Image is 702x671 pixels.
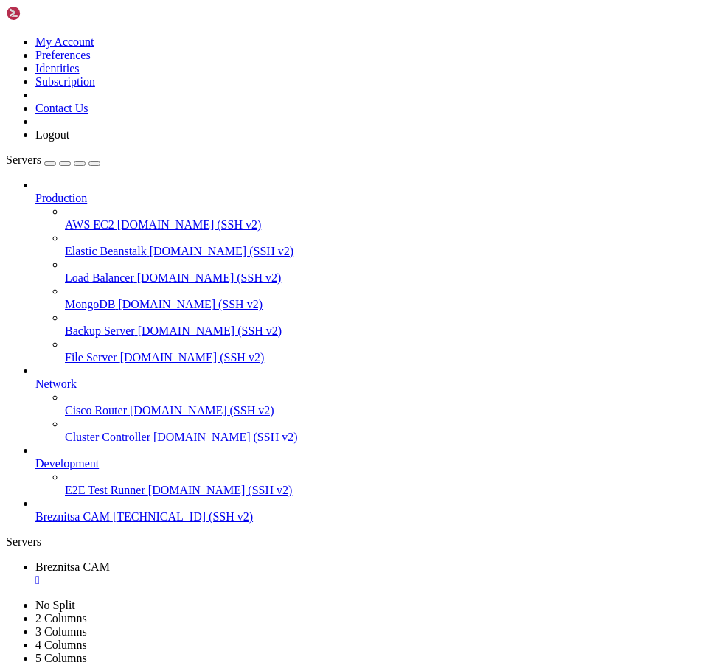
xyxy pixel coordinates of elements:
[6,181,510,194] x-row: ERROR 1045 (28000): Access denied for user 'tripeuser'@'localhost' (using password: YES)
[310,269,316,282] div: (49, 21)
[6,106,510,119] x-row: Last login: [DATE] from [TECHNICAL_ID]
[6,153,41,166] span: Servers
[35,639,87,651] a: 4 Columns
[35,652,87,664] a: 5 Columns
[277,156,283,168] span: ~
[65,271,696,285] a: Load Balancer [DOMAIN_NAME] (SSH v2)
[6,131,510,144] x-row: Enter password:
[35,192,696,205] a: Production
[6,56,510,69] x-row: individual files in /usr/share/doc/*/copyright.
[65,431,696,444] a: Cluster Controller [DOMAIN_NAME] (SSH v2)
[35,102,88,114] a: Contact Us
[65,484,696,497] a: E2E Test Runner [DOMAIN_NAME] (SSH v2)
[35,457,99,470] span: Development
[138,324,282,337] span: [DOMAIN_NAME] (SSH v2)
[6,44,510,56] x-row: the exact distribution terms for each program are described in the
[65,470,696,497] li: E2E Test Runner [DOMAIN_NAME] (SSH v2)
[277,194,283,206] span: ~
[118,298,263,310] span: [DOMAIN_NAME] (SSH v2)
[35,35,94,48] a: My Account
[6,194,510,206] x-row: : $ mysql -u tripeuser -p
[65,324,135,337] span: Backup Server
[6,269,510,282] x-row: : $
[35,497,696,524] li: Breznitsa CAM [TECHNICAL_ID] (SSH v2)
[6,119,271,131] span: debian@vps-debian-11-basic-c1-r1-d25-eu-sof-1
[6,156,271,168] span: debian@vps-debian-11-basic-c1-r1-d25-eu-sof-1
[6,6,91,21] img: Shellngn
[35,612,87,625] a: 2 Columns
[6,81,510,94] x-row: Debian GNU/Linux comes with ABSOLUTELY NO WARRANTY, to the extent
[65,258,696,285] li: Load Balancer [DOMAIN_NAME] (SSH v2)
[35,128,69,141] a: Logout
[65,218,696,232] a: AWS EC2 [DOMAIN_NAME] (SSH v2)
[65,391,696,417] li: Cisco Router [DOMAIN_NAME] (SSH v2)
[137,271,282,284] span: [DOMAIN_NAME] (SSH v2)
[35,192,87,204] span: Production
[65,245,147,257] span: Elastic Beanstalk
[153,431,298,443] span: [DOMAIN_NAME] (SSH v2)
[35,364,696,444] li: Network
[35,49,91,61] a: Preferences
[65,324,696,338] a: Backup Server [DOMAIN_NAME] (SSH v2)
[6,6,510,18] x-row: Linux vps-debian-11-basic-c1-r1-d25-eu-sof-1 5.10.0-14-amd64 #1 SMP Debian 5.10.113-1 ([DATE]) x8...
[65,338,696,364] li: File Server [DOMAIN_NAME] (SSH v2)
[65,271,134,284] span: Load Balancer
[65,218,114,231] span: AWS EC2
[6,244,510,257] x-row: Enter password:
[35,75,95,88] a: Subscription
[65,298,696,311] a: MongoDB [DOMAIN_NAME] (SSH v2)
[35,457,696,470] a: Development
[65,205,696,232] li: AWS EC2 [DOMAIN_NAME] (SSH v2)
[6,144,510,156] x-row: ERROR 1045 (28000): Access denied for user 'tripeuser'@'localhost' (using password: YES)
[6,232,510,244] x-row: : $ sudo mysql -u tripeuser -p
[65,484,145,496] span: E2E Test Runner
[35,178,696,364] li: Production
[35,510,110,523] span: Breznitsa CAM
[65,285,696,311] li: MongoDB [DOMAIN_NAME] (SSH v2)
[6,206,510,219] x-row: Enter password:
[35,625,87,638] a: 3 Columns
[6,194,271,206] span: debian@vps-debian-11-basic-c1-r1-d25-eu-sof-1
[6,153,100,166] a: Servers
[148,484,293,496] span: [DOMAIN_NAME] (SSH v2)
[6,269,271,281] span: debian@vps-debian-11-basic-c1-r1-d25-eu-sof-1
[6,31,510,44] x-row: The programs included with the Debian GNU/Linux system are free software;
[277,119,283,131] span: ~
[117,218,262,231] span: [DOMAIN_NAME] (SSH v2)
[277,269,283,281] span: ~
[35,560,110,573] span: Breznitsa CAM
[35,560,696,587] a: Breznitsa CAM
[65,232,696,258] li: Elastic Beanstalk [DOMAIN_NAME] (SSH v2)
[6,535,696,549] div: Servers
[120,351,265,364] span: [DOMAIN_NAME] (SSH v2)
[130,404,274,417] span: [DOMAIN_NAME] (SSH v2)
[35,378,77,390] span: Network
[35,599,75,611] a: No Split
[35,444,696,497] li: Development
[6,232,271,243] span: debian@vps-debian-11-basic-c1-r1-d25-eu-sof-1
[6,119,510,131] x-row: : $ mysql -u tripeuser -p
[65,417,696,444] li: Cluster Controller [DOMAIN_NAME] (SSH v2)
[65,351,117,364] span: File Server
[6,156,510,169] x-row: : $ mysql -u tripeuser -p
[35,510,696,524] a: Breznitsa CAM [TECHNICAL_ID] (SSH v2)
[65,311,696,338] li: Backup Server [DOMAIN_NAME] (SSH v2)
[65,298,115,310] span: MongoDB
[6,219,510,232] x-row: ERROR 1045 (28000): Access denied for user 'tripeuser'@'localhost' (using password: YES)
[65,351,696,364] a: File Server [DOMAIN_NAME] (SSH v2)
[113,510,253,523] span: [TECHNICAL_ID] (SSH v2)
[35,62,80,74] a: Identities
[35,574,696,587] a: 
[35,378,696,391] a: Network
[65,404,127,417] span: Cisco Router
[6,94,510,106] x-row: permitted by applicable law.
[6,169,510,181] x-row: Enter password:
[65,404,696,417] a: Cisco Router [DOMAIN_NAME] (SSH v2)
[6,257,510,269] x-row: ERROR 1045 (28000): Access denied for user 'tripeuser'@'localhost' (using password: YES)
[65,431,150,443] span: Cluster Controller
[65,245,696,258] a: Elastic Beanstalk [DOMAIN_NAME] (SSH v2)
[277,232,283,243] span: ~
[150,245,294,257] span: [DOMAIN_NAME] (SSH v2)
